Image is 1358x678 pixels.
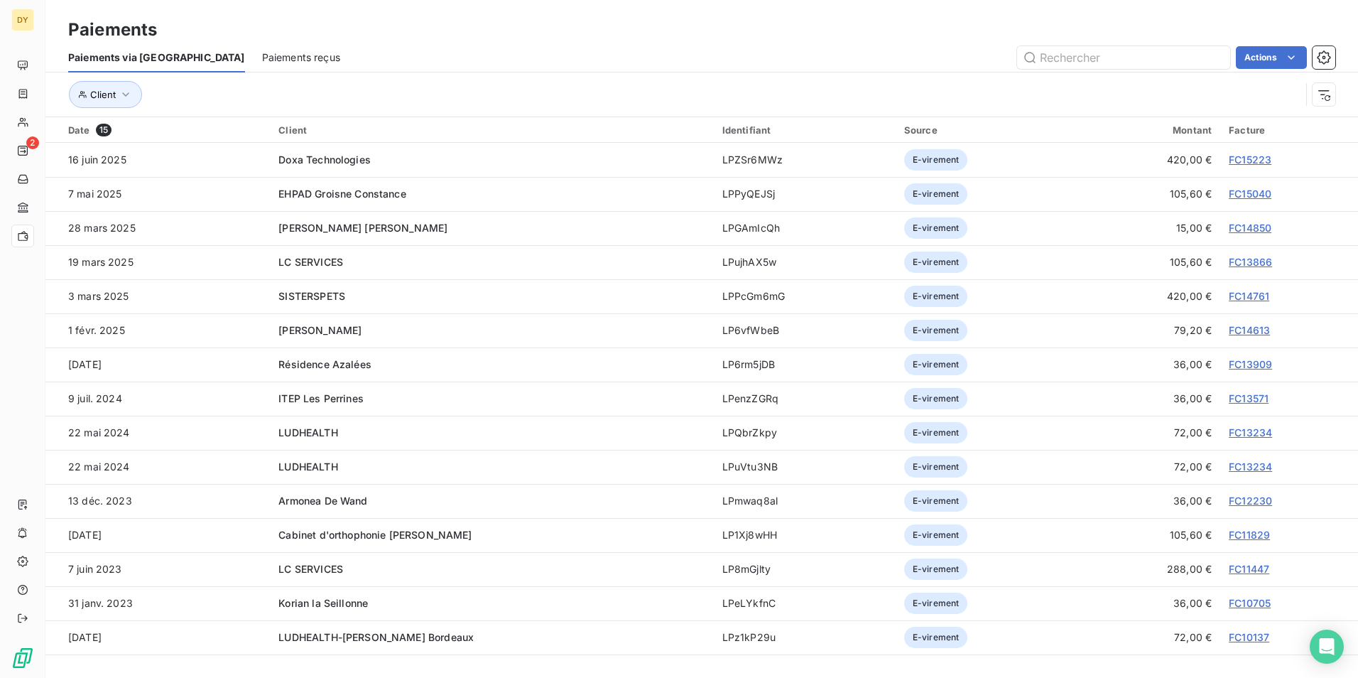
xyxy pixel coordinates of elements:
a: FC11447 [1229,563,1269,575]
span: E-virement [904,490,968,512]
td: 7 juin 2023 [45,552,270,586]
span: E-virement [904,388,968,409]
td: 36,00 € [1079,484,1220,518]
div: Source [904,124,1071,136]
span: E-virement [904,252,968,273]
span: 2 [26,136,39,149]
span: Armonea De Wand [278,495,367,507]
td: 9 juil. 2024 [45,382,270,416]
td: LPuVtu3NB [714,450,896,484]
a: FC12230 [1229,495,1272,507]
td: LP8mGjlty [714,552,896,586]
span: [PERSON_NAME] [PERSON_NAME] [278,222,447,234]
span: E-virement [904,422,968,443]
span: E-virement [904,149,968,171]
span: Paiements via [GEOGRAPHIC_DATA] [68,50,245,65]
td: 36,00 € [1079,348,1220,382]
td: 22 mai 2024 [45,450,270,484]
td: LPPcGm6mG [714,279,896,313]
span: EHPAD Groisne Constance [278,188,406,200]
a: FC13866 [1229,256,1272,268]
td: 22 mai 2024 [45,416,270,450]
td: LPmwaq8al [714,484,896,518]
td: [DATE] [45,620,270,655]
div: Open Intercom Messenger [1310,630,1344,664]
span: E-virement [904,593,968,614]
td: 79,20 € [1079,313,1220,348]
td: 31 janv. 2023 [45,586,270,620]
td: 7 mai 2025 [45,177,270,211]
span: Korian la Seillonne [278,597,368,609]
td: LP6rm5jDB [714,348,896,382]
span: LC SERVICES [278,256,343,268]
span: E-virement [904,524,968,546]
a: FC13234 [1229,461,1272,473]
td: 19 mars 2025 [45,245,270,279]
td: 36,00 € [1079,586,1220,620]
td: 105,60 € [1079,245,1220,279]
span: Client [90,89,116,100]
span: Résidence Azalées [278,358,371,370]
td: 16 juin 2025 [45,143,270,177]
a: FC15223 [1229,154,1271,166]
span: 15 [96,124,112,136]
div: Identifiant [722,124,887,136]
span: LC SERVICES [278,563,343,575]
td: LPujhAX5w [714,245,896,279]
button: Client [69,81,142,108]
a: FC14850 [1229,222,1271,234]
td: LP6vfWbeB [714,313,896,348]
span: Cabinet d'orthophonie [PERSON_NAME] [278,529,472,541]
td: [DATE] [45,518,270,552]
td: LPZSr6MWz [714,143,896,177]
a: FC10705 [1229,597,1271,609]
span: E-virement [904,559,968,580]
td: LPz1kP29u [714,620,896,655]
span: E-virement [904,217,968,239]
a: FC10137 [1229,631,1269,643]
td: LPenzZGRq [714,382,896,416]
td: [DATE] [45,348,270,382]
a: FC14761 [1229,290,1269,302]
span: LUDHEALTH-[PERSON_NAME] Bordeaux [278,631,474,643]
span: ITEP Les Perrines [278,392,364,404]
a: FC13571 [1229,392,1269,404]
a: FC11829 [1229,529,1270,541]
img: Logo LeanPay [11,647,34,669]
td: 1 févr. 2025 [45,313,270,348]
span: E-virement [904,286,968,307]
input: Rechercher [1017,46,1230,69]
td: 15,00 € [1079,211,1220,245]
span: E-virement [904,320,968,341]
a: FC13234 [1229,426,1272,438]
span: LUDHEALTH [278,426,337,438]
div: DY [11,9,34,31]
span: E-virement [904,183,968,205]
a: FC15040 [1229,188,1271,200]
span: LUDHEALTH [278,461,337,473]
td: 13 déc. 2023 [45,484,270,518]
td: LPeLYkfnC [714,586,896,620]
div: Client [278,124,705,136]
td: 72,00 € [1079,450,1220,484]
td: 420,00 € [1079,279,1220,313]
div: Montant [1087,124,1212,136]
td: LPGAmIcQh [714,211,896,245]
span: SISTERSPETS [278,290,345,302]
span: Paiements reçus [262,50,340,65]
span: E-virement [904,354,968,375]
div: Date [68,124,261,136]
td: 28 mars 2025 [45,211,270,245]
div: Facture [1229,124,1349,136]
span: E-virement [904,627,968,648]
td: 36,00 € [1079,382,1220,416]
td: 105,60 € [1079,518,1220,552]
td: 72,00 € [1079,416,1220,450]
td: LPPyQEJSj [714,177,896,211]
td: 288,00 € [1079,552,1220,586]
td: 105,60 € [1079,177,1220,211]
a: FC13909 [1229,358,1272,370]
td: LPQbrZkpy [714,416,896,450]
span: E-virement [904,456,968,478]
a: FC14613 [1229,324,1270,336]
